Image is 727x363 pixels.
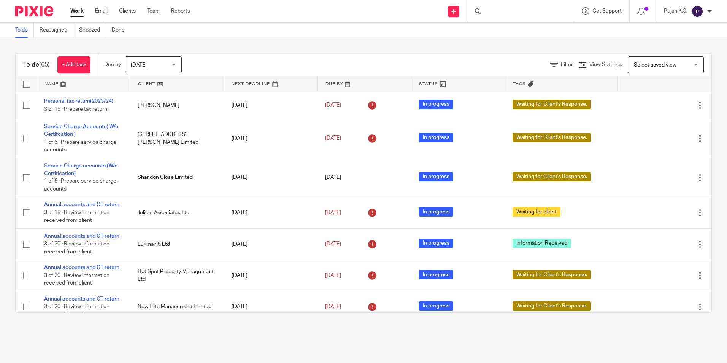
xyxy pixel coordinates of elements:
a: + Add task [57,56,90,73]
a: To do [15,23,34,38]
span: In progress [419,270,453,279]
a: Annual accounts and CT return [44,202,119,207]
h1: To do [23,61,50,69]
span: Waiting for Client's Response. [513,172,591,181]
a: Done [112,23,130,38]
span: [DATE] [325,210,341,215]
td: [DATE] [224,119,317,158]
span: 1 of 6 · Prepare service charge accounts [44,140,116,153]
td: Shandon Close Limited [130,158,224,197]
span: In progress [419,301,453,311]
span: Get Support [592,8,622,14]
a: Service Charge Accounts( W/o Certifcation ) [44,124,118,137]
span: In progress [419,207,453,217]
td: New Elite Management Limited [130,291,224,322]
a: Annual accounts and CT return [44,296,119,302]
td: Hot Spot Property Management Ltd [130,260,224,291]
span: Waiting for Client's Response. [513,133,591,142]
span: In progress [419,100,453,109]
span: [DATE] [325,242,341,247]
img: svg%3E [691,5,703,18]
a: Personal tax return(2023/24) [44,99,113,104]
td: [DATE] [224,260,317,291]
span: View Settings [589,62,622,67]
span: Select saved view [634,62,676,68]
span: 3 of 20 · Review information received from client [44,304,110,317]
a: Annual accounts and CT return [44,234,119,239]
p: Pujan K.C. [664,7,687,15]
a: Clients [119,7,136,15]
span: Filter [561,62,573,67]
span: Waiting for Client's Response. [513,270,591,279]
a: Team [147,7,160,15]
img: Pixie [15,6,53,16]
span: 3 of 20 · Review information received from client [44,242,110,255]
a: Annual accounts and CT return [44,265,119,270]
span: (65) [39,62,50,68]
a: Snoozed [79,23,106,38]
span: Waiting for Client's Response. [513,301,591,311]
span: [DATE] [325,273,341,278]
span: 3 of 20 · Review information received from client [44,273,110,286]
td: [PERSON_NAME] [130,92,224,119]
a: Service Charge accounts (W/o Certification) [44,163,117,176]
td: [DATE] [224,158,317,197]
td: [DATE] [224,291,317,322]
td: [DATE] [224,92,317,119]
td: [DATE] [224,197,317,228]
td: [STREET_ADDRESS][PERSON_NAME] Limited [130,119,224,158]
a: Reassigned [40,23,73,38]
span: 3 of 18 · Review information received from client [44,210,110,223]
span: 1 of 6 · Prepare service charge accounts [44,179,116,192]
span: [DATE] [325,136,341,141]
span: In progress [419,133,453,142]
td: Luxmaniti Ltd [130,228,224,260]
span: Information Received [513,239,571,248]
a: Reports [171,7,190,15]
p: Due by [104,61,121,68]
span: Waiting for client [513,207,560,217]
td: [DATE] [224,228,317,260]
span: In progress [419,172,453,181]
td: Teliom Associates Ltd [130,197,224,228]
span: Waiting for Client's Response. [513,100,591,109]
span: Tags [513,82,526,86]
a: Email [95,7,108,15]
span: [DATE] [325,103,341,108]
span: [DATE] [131,62,147,68]
span: 3 of 15 · Prepare tax return [44,107,107,112]
span: [DATE] [325,304,341,309]
a: Work [70,7,84,15]
span: In progress [419,239,453,248]
span: [DATE] [325,175,341,180]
